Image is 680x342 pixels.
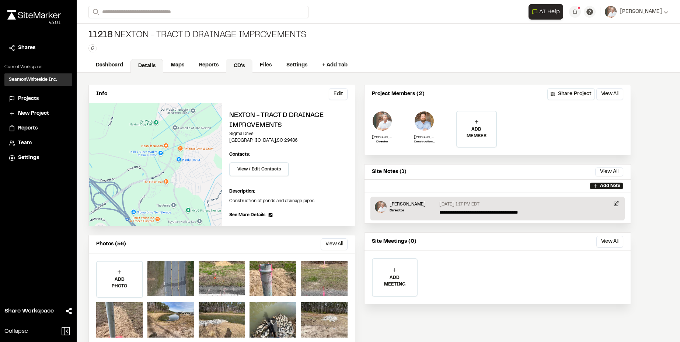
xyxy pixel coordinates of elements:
p: [PERSON_NAME] [372,134,393,140]
p: Director [390,208,426,213]
a: Settings [279,58,315,72]
p: [PERSON_NAME] [414,134,435,140]
button: View All [596,88,623,100]
p: ADD MEETING [373,274,417,288]
p: Contacts: [229,151,250,158]
a: Settings [9,154,68,162]
p: Current Workspace [4,64,72,70]
p: Project Members (2) [372,90,425,98]
span: New Project [18,110,49,118]
a: Reports [192,58,226,72]
div: Oh geez...please don't... [7,20,61,26]
button: Open AI Assistant [529,4,563,20]
span: Shares [18,44,35,52]
a: Reports [9,124,68,132]
span: Share Workspace [4,307,54,315]
p: Sigma Drive [229,131,348,137]
a: Maps [163,58,192,72]
img: Donald Jones [372,111,393,131]
p: [GEOGRAPHIC_DATA] , SC 29486 [229,137,348,144]
a: Details [130,59,163,73]
p: Info [96,90,107,98]
p: Site Notes (1) [372,168,407,176]
p: Description: [229,188,348,195]
button: View All [321,238,348,250]
div: Nexton - Tract D Drainage Improvements [88,30,306,41]
p: Director [372,140,393,144]
span: [PERSON_NAME] [620,8,662,16]
a: Shares [9,44,68,52]
a: Dashboard [88,58,130,72]
p: [PERSON_NAME] [390,201,426,208]
h2: Nexton - Tract D Drainage Improvements [229,111,348,131]
p: Construction Admin Field Representative II [414,140,435,144]
p: ADD PHOTO [97,276,142,290]
span: Reports [18,124,38,132]
p: Site Meetings (0) [372,238,416,246]
img: Shawn Simons [414,111,435,131]
button: Search [88,6,102,18]
img: Donald Jones [375,201,387,213]
a: CD's [226,59,252,73]
button: Edit Tags [88,44,97,52]
a: Projects [9,95,68,103]
p: ADD MEMBER [457,126,496,139]
a: Files [252,58,279,72]
div: Open AI Assistant [529,4,566,20]
p: Add Note [600,183,620,189]
span: 11218 [88,30,113,41]
span: Collapse [4,327,28,336]
button: Edit [329,88,348,100]
span: See More Details [229,212,265,218]
p: Construction of ponds and drainage pipes [229,198,348,204]
p: [DATE] 1:17 PM EDT [439,201,480,208]
img: User [605,6,617,18]
span: Projects [18,95,39,103]
button: View All [595,167,623,176]
h3: SeamonWhiteside Inc. [9,76,57,83]
img: rebrand.png [7,10,61,20]
a: New Project [9,110,68,118]
p: Photos (56) [96,240,126,248]
span: Settings [18,154,39,162]
a: Team [9,139,68,147]
button: Share Project [547,88,595,100]
button: View All [596,236,623,248]
span: AI Help [539,7,560,16]
a: + Add Tab [315,58,355,72]
span: Team [18,139,32,147]
button: [PERSON_NAME] [605,6,668,18]
button: View / Edit Contacts [229,162,289,176]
